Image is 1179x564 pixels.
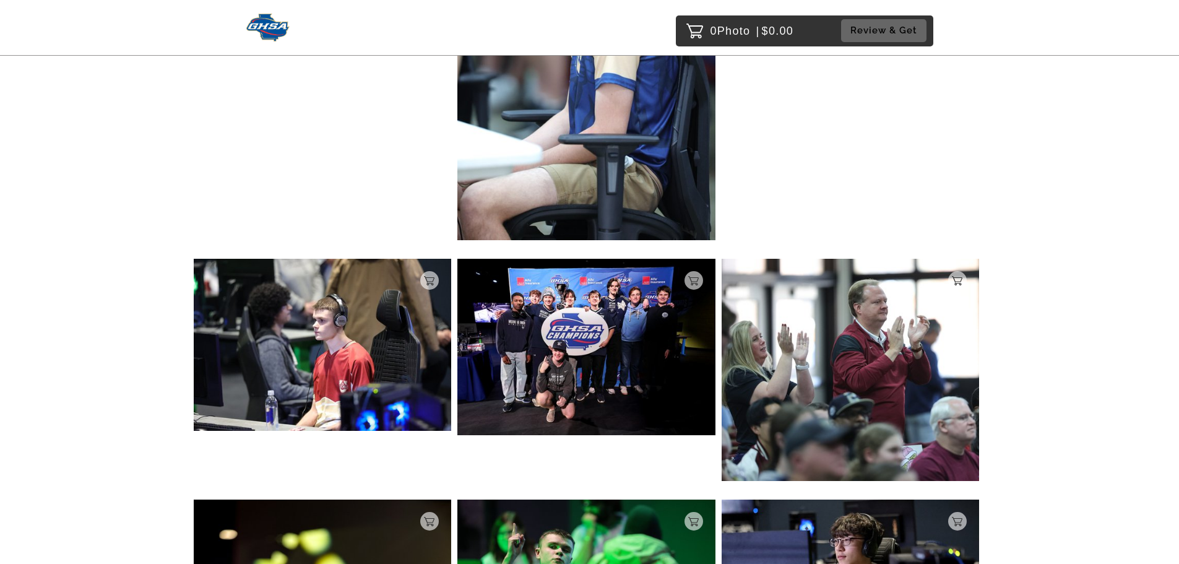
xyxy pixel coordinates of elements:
span: Photo [717,21,751,41]
img: 132136 [457,259,715,435]
img: 132135 [194,259,452,430]
a: Review & Get [841,19,930,42]
img: Snapphound Logo [246,14,290,41]
img: 132129 [722,259,980,480]
span: | [756,25,760,37]
button: Review & Get [841,19,926,42]
p: 0 $0.00 [710,21,794,41]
